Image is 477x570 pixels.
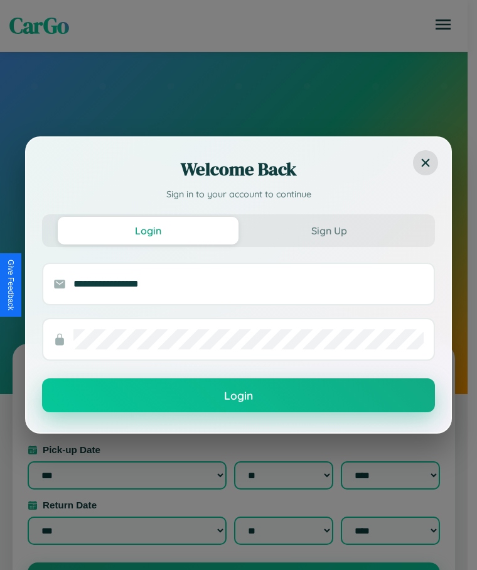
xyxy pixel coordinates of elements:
p: Sign in to your account to continue [42,188,435,202]
h2: Welcome Back [42,156,435,182]
button: Login [42,378,435,412]
button: Sign Up [238,217,419,244]
button: Login [58,217,238,244]
div: Give Feedback [6,260,15,310]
